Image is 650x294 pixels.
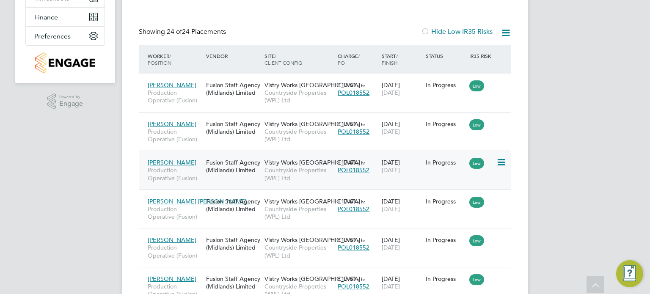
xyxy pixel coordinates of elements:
span: Engage [59,100,83,107]
div: Showing [139,27,228,36]
span: Countryside Properties (WPL) Ltd [264,89,333,104]
span: Preferences [34,32,71,40]
span: 24 Placements [167,27,226,36]
div: Site [262,48,336,70]
span: £17.61 [338,198,356,205]
div: Fusion Staff Agency (Midlands) Limited [204,116,262,140]
div: In Progress [426,236,465,244]
div: Fusion Staff Agency (Midlands) Limited [204,154,262,178]
span: POL018552 [338,283,369,290]
span: Powered by [59,93,83,101]
a: [PERSON_NAME]Production Operative (Fusion)Fusion Staff Agency (Midlands) LimitedVistry Works [GEO... [146,270,511,278]
span: Low [469,80,484,91]
div: In Progress [426,159,465,166]
span: / PO [338,52,360,66]
span: [DATE] [382,205,400,213]
span: Finance [34,13,58,21]
span: [PERSON_NAME] [148,275,196,283]
span: Low [469,235,484,246]
span: Vistry Works [GEOGRAPHIC_DATA] [264,120,360,128]
span: Production Operative (Fusion) [148,205,202,220]
a: Powered byEngage [47,93,83,110]
span: [DATE] [382,128,400,135]
span: POL018552 [338,89,369,96]
div: Start [380,48,424,70]
label: Hide Low IR35 Risks [421,27,493,36]
span: Vistry Works [GEOGRAPHIC_DATA] [264,275,360,283]
button: Preferences [26,27,105,45]
span: POL018552 [338,128,369,135]
span: [PERSON_NAME] [148,236,196,244]
div: [DATE] [380,77,424,101]
a: [PERSON_NAME]Production Operative (Fusion)Fusion Staff Agency (Midlands) LimitedVistry Works [GEO... [146,154,511,161]
button: Finance [26,8,105,26]
span: £17.61 [338,275,356,283]
div: Status [424,48,468,63]
span: Countryside Properties (WPL) Ltd [264,244,333,259]
span: Low [469,119,484,130]
span: / Position [148,52,171,66]
span: £17.61 [338,81,356,89]
span: [PERSON_NAME] [148,81,196,89]
span: Countryside Properties (WPL) Ltd [264,166,333,181]
div: Fusion Staff Agency (Midlands) Limited [204,77,262,101]
span: Production Operative (Fusion) [148,166,202,181]
span: [PERSON_NAME] [PERSON_NAME]… [148,198,253,205]
span: / hr [358,159,365,166]
span: £17.61 [338,159,356,166]
span: / Client Config [264,52,302,66]
a: Go to home page [25,52,105,73]
span: £17.61 [338,236,356,244]
span: / hr [358,237,365,243]
span: Vistry Works [GEOGRAPHIC_DATA] [264,159,360,166]
div: IR35 Risk [467,48,496,63]
a: [PERSON_NAME] [PERSON_NAME]…Production Operative (Fusion)Fusion Staff Agency (Midlands) LimitedVi... [146,193,511,200]
span: / hr [358,198,365,205]
span: [PERSON_NAME] [148,159,196,166]
span: Vistry Works [GEOGRAPHIC_DATA] [264,198,360,205]
div: In Progress [426,120,465,128]
span: Low [469,197,484,208]
div: [DATE] [380,232,424,256]
div: In Progress [426,81,465,89]
div: In Progress [426,198,465,205]
div: Vendor [204,48,262,63]
span: Vistry Works [GEOGRAPHIC_DATA] [264,81,360,89]
div: [DATE] [380,193,424,217]
div: Fusion Staff Agency (Midlands) Limited [204,193,262,217]
div: In Progress [426,275,465,283]
span: [DATE] [382,89,400,96]
span: Countryside Properties (WPL) Ltd [264,128,333,143]
span: Production Operative (Fusion) [148,89,202,104]
span: / hr [358,82,365,88]
span: POL018552 [338,244,369,251]
div: Charge [336,48,380,70]
span: [DATE] [382,244,400,251]
span: / hr [358,276,365,282]
span: [DATE] [382,166,400,174]
span: POL018552 [338,205,369,213]
button: Engage Resource Center [616,260,643,287]
div: [DATE] [380,116,424,140]
span: Production Operative (Fusion) [148,244,202,259]
span: / hr [358,121,365,127]
span: £17.61 [338,120,356,128]
span: / Finish [382,52,398,66]
span: Countryside Properties (WPL) Ltd [264,205,333,220]
div: Fusion Staff Agency (Midlands) Limited [204,232,262,256]
span: Production Operative (Fusion) [148,128,202,143]
span: Vistry Works [GEOGRAPHIC_DATA] [264,236,360,244]
span: Low [469,274,484,285]
a: [PERSON_NAME]Production Operative (Fusion)Fusion Staff Agency (Midlands) LimitedVistry Works [GEO... [146,77,511,84]
span: POL018552 [338,166,369,174]
span: 24 of [167,27,182,36]
div: [DATE] [380,154,424,178]
a: [PERSON_NAME]Production Operative (Fusion)Fusion Staff Agency (Midlands) LimitedVistry Works [GEO... [146,115,511,123]
div: Worker [146,48,204,70]
span: [DATE] [382,283,400,290]
span: [PERSON_NAME] [148,120,196,128]
img: countryside-properties-logo-retina.png [35,52,95,73]
a: [PERSON_NAME]Production Operative (Fusion)Fusion Staff Agency (Midlands) LimitedVistry Works [GEO... [146,231,511,239]
span: Low [469,158,484,169]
